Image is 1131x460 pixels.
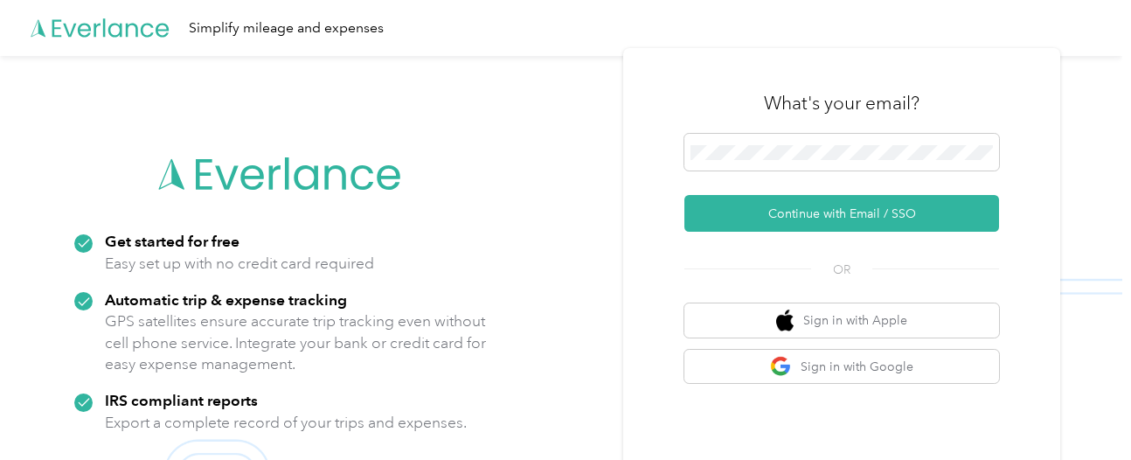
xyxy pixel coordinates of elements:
p: GPS satellites ensure accurate trip tracking even without cell phone service. Integrate your bank... [105,310,487,375]
button: Continue with Email / SSO [684,195,999,232]
div: Simplify mileage and expenses [189,17,384,39]
strong: Automatic trip & expense tracking [105,290,347,309]
p: Easy set up with no credit card required [105,253,374,275]
img: apple logo [776,310,794,331]
h3: What's your email? [764,91,919,115]
span: OR [811,261,872,279]
button: apple logoSign in with Apple [684,303,999,338]
button: google logoSign in with Google [684,350,999,384]
strong: Get started for free [105,232,239,250]
img: google logo [770,356,792,378]
p: Export a complete record of your trips and expenses. [105,412,467,434]
strong: IRS compliant reports [105,391,258,409]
